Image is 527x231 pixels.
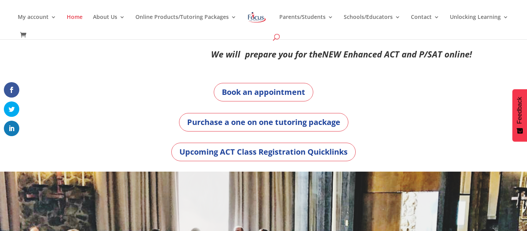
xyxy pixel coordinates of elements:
[93,14,125,32] a: About Us
[67,14,83,32] a: Home
[512,89,527,142] button: Feedback - Show survey
[171,143,356,161] a: Upcoming ACT Class Registration Quicklinks
[279,14,333,32] a: Parents/Students
[214,83,313,101] a: Book an appointment
[18,14,56,32] a: My account
[322,48,472,60] em: NEW Enhanced ACT and P/SAT online!
[135,14,236,32] a: Online Products/Tutoring Packages
[516,97,523,124] span: Feedback
[344,14,400,32] a: Schools/Educators
[411,14,439,32] a: Contact
[247,10,267,24] img: Focus on Learning
[179,113,348,132] a: Purchase a one on one tutoring package
[450,14,508,32] a: Unlocking Learning
[211,48,322,60] em: We will prepare you for the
